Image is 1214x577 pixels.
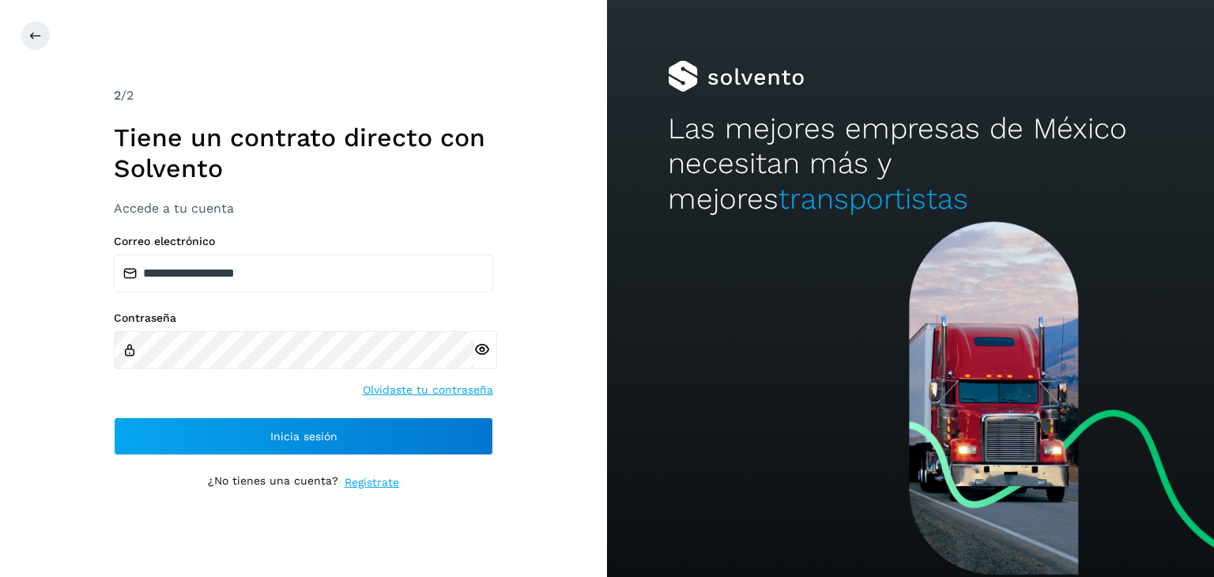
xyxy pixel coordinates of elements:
label: Correo electrónico [114,235,493,248]
h1: Tiene un contrato directo con Solvento [114,123,493,183]
h3: Accede a tu cuenta [114,201,493,216]
span: Inicia sesión [270,431,337,442]
h2: Las mejores empresas de México necesitan más y mejores [668,111,1153,217]
a: Regístrate [345,474,399,491]
a: Olvidaste tu contraseña [363,382,493,398]
span: 2 [114,88,121,103]
label: Contraseña [114,311,493,325]
div: /2 [114,86,493,105]
button: Inicia sesión [114,417,493,455]
span: transportistas [779,182,968,216]
p: ¿No tienes una cuenta? [208,474,338,491]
